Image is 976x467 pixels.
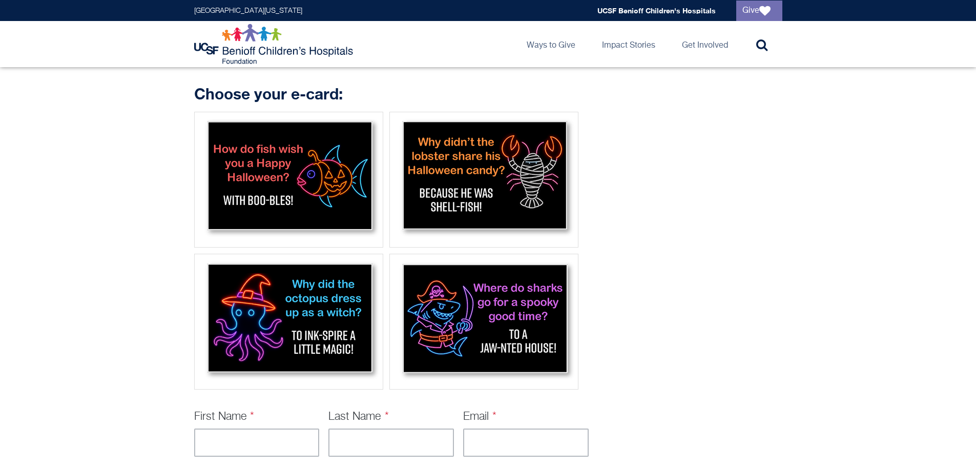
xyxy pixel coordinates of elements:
[393,257,575,383] img: Shark
[597,6,716,15] a: UCSF Benioff Children's Hospitals
[198,257,380,383] img: Octopus
[393,115,575,241] img: Lobster
[194,24,356,65] img: Logo for UCSF Benioff Children's Hospitals Foundation
[518,21,584,67] a: Ways to Give
[328,411,389,422] label: Last Name
[389,112,578,248] div: Lobster
[594,21,663,67] a: Impact Stories
[194,112,383,248] div: Fish
[194,411,255,422] label: First Name
[198,115,380,241] img: Fish
[389,254,578,390] div: Shark
[463,411,497,422] label: Email
[674,21,736,67] a: Get Involved
[194,7,302,14] a: [GEOGRAPHIC_DATA][US_STATE]
[194,254,383,390] div: Octopus
[194,85,343,103] strong: Choose your e-card:
[736,1,782,21] a: Give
